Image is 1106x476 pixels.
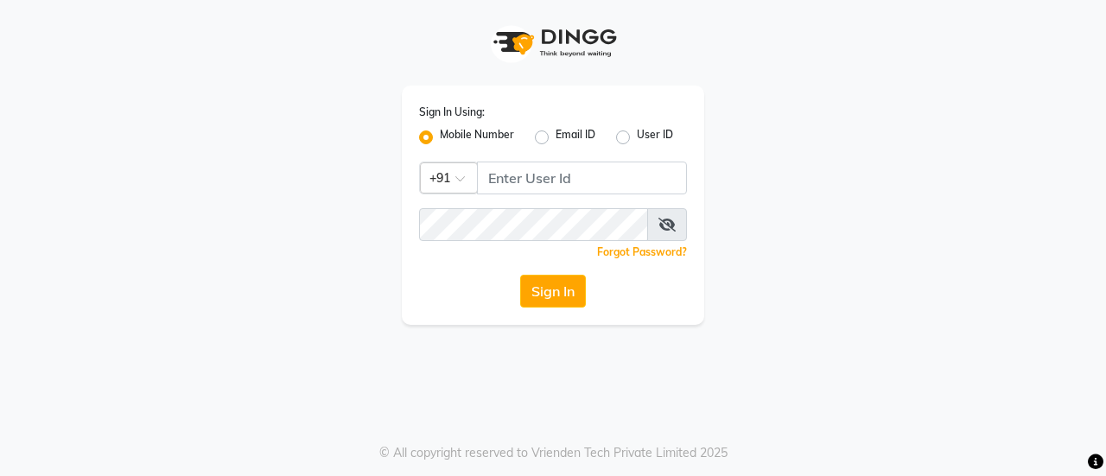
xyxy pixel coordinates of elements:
[556,127,595,148] label: Email ID
[419,105,485,120] label: Sign In Using:
[440,127,514,148] label: Mobile Number
[520,275,586,308] button: Sign In
[484,17,622,68] img: logo1.svg
[477,162,687,194] input: Username
[597,245,687,258] a: Forgot Password?
[637,127,673,148] label: User ID
[419,208,648,241] input: Username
